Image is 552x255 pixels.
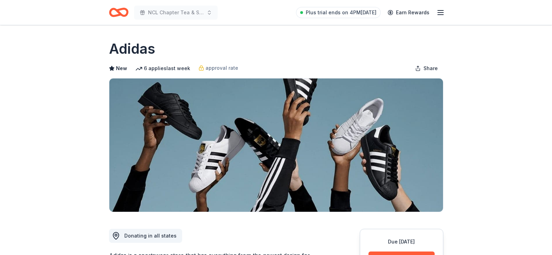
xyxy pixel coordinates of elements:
a: Earn Rewards [383,6,434,19]
span: New [116,64,127,73]
span: NCL Chapter Tea & Silent Auction [148,8,204,17]
span: Plus trial ends on 4PM[DATE] [306,8,376,17]
div: Due [DATE] [368,238,435,246]
button: Share [410,61,443,75]
span: Donating in all states [124,233,177,239]
div: 6 applies last week [135,64,190,73]
button: NCL Chapter Tea & Silent Auction [134,6,218,20]
a: Home [109,4,129,21]
a: approval rate [199,64,238,72]
h1: Adidas [109,39,155,59]
span: Share [423,64,438,73]
img: Image for Adidas [109,78,443,212]
span: approval rate [205,64,238,72]
a: Plus trial ends on 4PM[DATE] [296,7,381,18]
